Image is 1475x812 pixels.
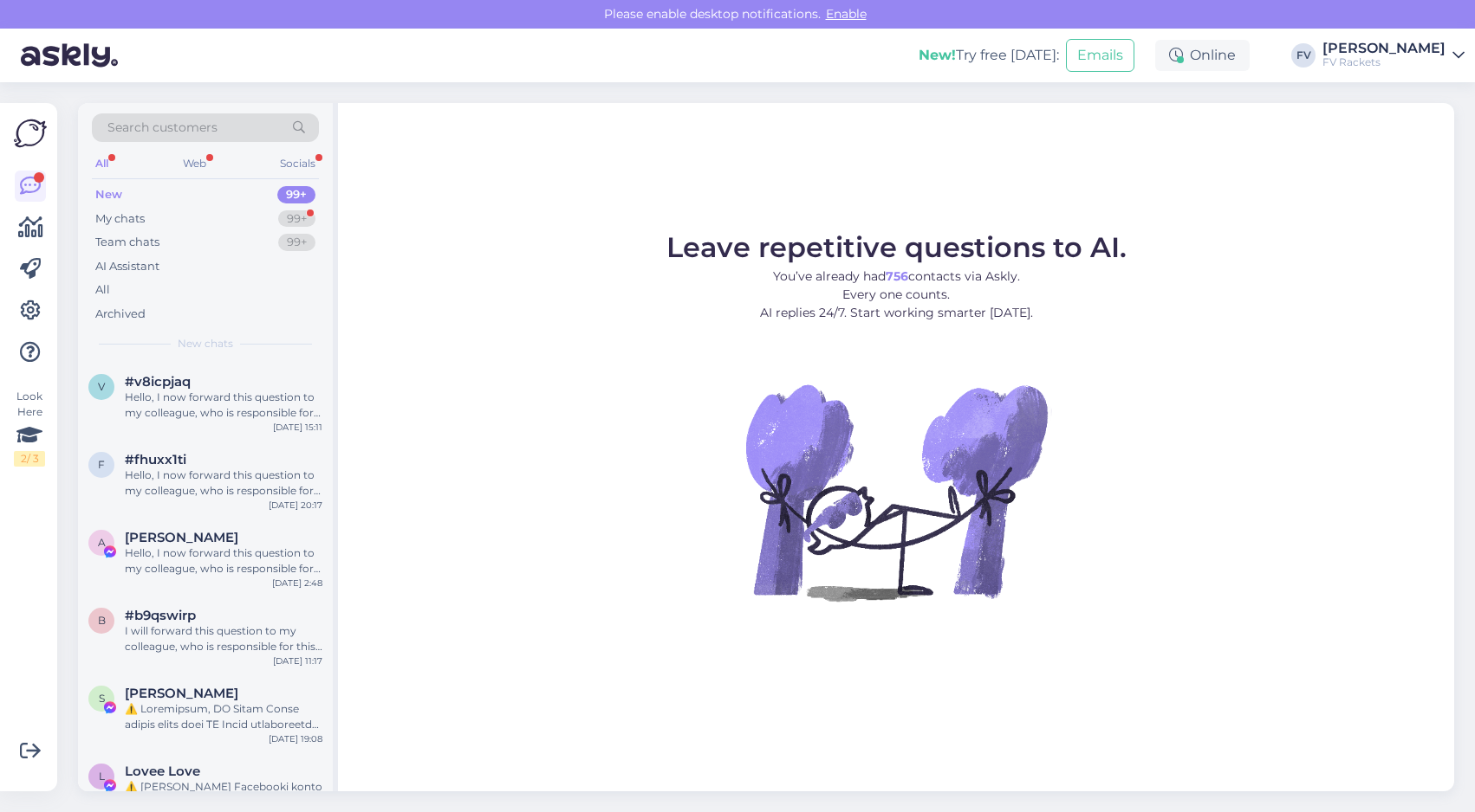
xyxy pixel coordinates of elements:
[95,258,159,275] div: AI Assistant
[278,210,315,228] div: 99+
[107,119,218,137] span: Search customers
[1322,42,1465,69] a: [PERSON_NAME]FV Rackets
[125,467,322,499] div: Hello, I now forward this question to my colleague, who is responsible for this. The reply will b...
[99,692,105,705] span: S
[269,732,322,745] div: [DATE] 19:08
[125,374,191,390] span: #v8icpjaq
[98,380,105,393] span: v
[919,45,1059,66] div: Try free [DATE]:
[98,536,106,549] span: A
[179,152,210,175] div: Web
[99,770,105,783] span: L
[821,6,872,22] span: Enable
[95,186,122,203] div: New
[273,421,322,434] div: [DATE] 15:11
[666,230,1127,264] span: Leave repetitive questions to AI.
[125,764,200,779] span: Lovee Love
[14,389,45,467] div: Look Here
[666,267,1127,322] p: You’ve already had contacts via Askly. Every one counts. AI replies 24/7. Start working smarter [...
[1155,40,1250,71] div: Online
[178,336,233,351] span: New chats
[14,451,45,467] div: 2 / 3
[14,117,47,150] img: Askly Logo
[1322,55,1446,69] div: FV Rackets
[269,499,322,512] div: [DATE] 20:17
[273,654,322,667] div: [DATE] 11:17
[277,186,315,203] div: 99+
[98,614,106,627] span: b
[278,234,315,251] div: 99+
[125,686,238,701] span: Stephane Jaques
[740,336,1052,648] img: No Chat active
[1066,39,1134,72] button: Emails
[125,545,322,577] div: Hello, I now forward this question to my colleague, who is responsible for this. The reply will b...
[125,452,186,467] span: #fhuxx1ti
[886,268,908,284] b: 756
[1322,42,1446,55] div: [PERSON_NAME]
[125,623,322,654] div: I will forward this question to my colleague, who is responsible for this. The reply will be here...
[272,577,322,590] div: [DATE] 2:48
[95,210,145,228] div: My chats
[276,152,319,175] div: Socials
[95,281,110,299] div: All
[95,306,146,323] div: Archived
[125,779,322,810] div: ⚠️ [PERSON_NAME] Facebooki konto on rikkunud meie kogukonna standardeid. Meie süsteem on saanud p...
[125,530,238,545] span: Asad Rizvi
[98,458,105,471] span: f
[125,701,322,732] div: ⚠️ Loremipsum, DO Sitam Conse adipis elits doei TE Incid utlaboreetdo magna al enima minimveni qu...
[125,608,196,623] span: #b9qswirp
[125,390,322,421] div: Hello, I now forward this question to my colleague, who is responsible for this. The reply will b...
[1291,43,1316,68] div: FV
[919,47,956,63] b: New!
[95,234,159,251] div: Team chats
[92,152,112,175] div: All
